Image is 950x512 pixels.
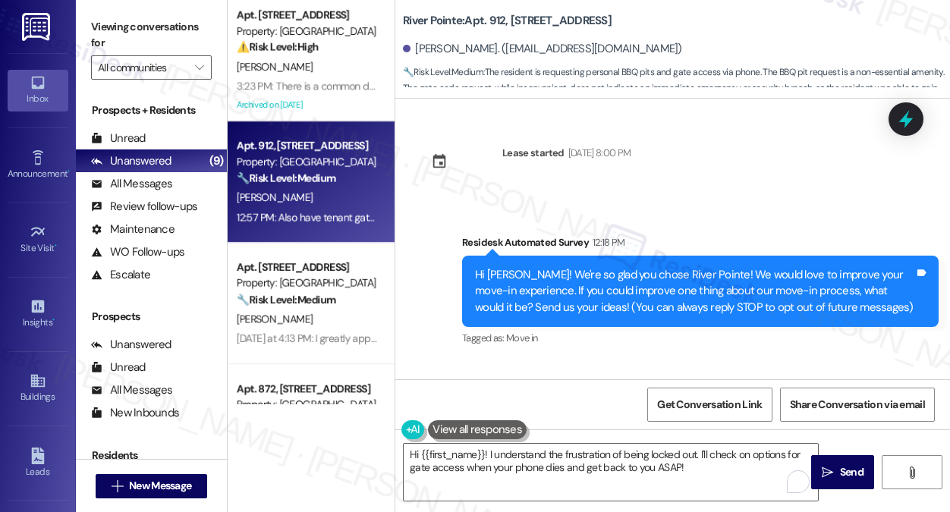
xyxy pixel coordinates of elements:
[811,455,874,489] button: Send
[91,199,197,215] div: Review follow-ups
[589,234,625,250] div: 12:18 PM
[8,70,68,111] a: Inbox
[790,397,925,413] span: Share Conversation via email
[237,40,319,54] strong: ⚠️ Risk Level: High
[91,221,175,237] div: Maintenance
[780,388,935,422] button: Share Conversation via email
[91,15,212,55] label: Viewing conversations for
[403,13,612,29] b: River Pointe: Apt. 912, [STREET_ADDRESS]
[206,149,227,173] div: (9)
[657,397,762,413] span: Get Conversation Link
[403,66,483,78] strong: 🔧 Risk Level: Medium
[22,13,53,41] img: ResiDesk Logo
[76,102,227,118] div: Prospects + Residents
[822,466,833,479] i: 
[235,96,379,115] div: Archived on [DATE]
[91,382,172,398] div: All Messages
[129,478,191,494] span: New Message
[237,397,377,413] div: Property: [GEOGRAPHIC_DATA]
[475,267,914,316] div: Hi [PERSON_NAME]! We're so glad you chose River Pointe! We would love to improve your move-in exp...
[8,294,68,335] a: Insights •
[237,60,313,74] span: [PERSON_NAME]
[237,293,335,306] strong: 🔧 Risk Level: Medium
[76,309,227,325] div: Prospects
[8,219,68,260] a: Site Visit •
[403,41,682,57] div: [PERSON_NAME]. ([EMAIL_ADDRESS][DOMAIN_NAME])
[840,464,863,480] span: Send
[68,166,70,177] span: •
[112,480,123,492] i: 
[404,444,818,501] textarea: To enrich screen reader interactions, please activate Accessibility in Grammarly extension settings
[237,275,377,291] div: Property: [GEOGRAPHIC_DATA]
[647,388,772,422] button: Get Conversation Link
[237,312,313,325] span: [PERSON_NAME]
[506,331,537,344] span: Move in
[237,7,377,23] div: Apt. [STREET_ADDRESS]
[195,61,203,74] i: 
[91,360,146,375] div: Unread
[403,64,950,113] span: : The resident is requesting personal BBQ pits and gate access via phone. The BBQ pit request is ...
[96,474,208,498] button: New Message
[237,259,377,275] div: Apt. [STREET_ADDRESS]
[91,337,171,353] div: Unanswered
[237,138,377,154] div: Apt. 912, [STREET_ADDRESS]
[237,190,313,204] span: [PERSON_NAME]
[76,448,227,463] div: Residents
[502,145,565,161] div: Lease started
[91,130,146,146] div: Unread
[91,244,184,260] div: WO Follow-ups
[565,145,631,161] div: [DATE] 8:00 PM
[52,315,55,325] span: •
[906,466,917,479] i: 
[237,24,377,39] div: Property: [GEOGRAPHIC_DATA]
[91,267,150,283] div: Escalate
[237,331,514,345] div: [DATE] at 4:13 PM: I greatly appreciate everything you are doing.
[98,55,187,80] input: All communities
[237,381,377,397] div: Apt. 872, [STREET_ADDRESS]
[55,240,57,251] span: •
[237,154,377,170] div: Property: [GEOGRAPHIC_DATA]
[237,210,792,224] div: 12:57 PM: Also have tenant gate codes my phone died on the way home I ride a motorcycle n had to ...
[91,153,171,169] div: Unanswered
[8,368,68,409] a: Buildings
[462,234,939,256] div: Residesk Automated Survey
[8,443,68,484] a: Leads
[91,405,179,421] div: New Inbounds
[462,327,939,349] div: Tagged as:
[91,176,172,192] div: All Messages
[237,171,335,185] strong: 🔧 Risk Level: Medium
